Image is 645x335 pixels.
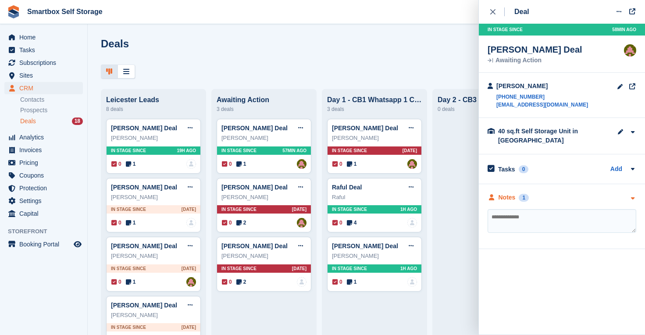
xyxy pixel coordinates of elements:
[610,164,622,175] a: Add
[297,277,306,287] img: deal-assignee-blank
[106,96,201,104] div: Leicester Leads
[221,147,257,154] span: In stage since
[400,206,417,213] span: 1H AGO
[4,157,83,169] a: menu
[282,147,306,154] span: 57MIN AGO
[221,134,306,143] div: [PERSON_NAME]
[332,265,367,272] span: In stage since
[496,82,588,91] div: [PERSON_NAME]
[8,227,87,236] span: Storefront
[186,159,196,169] img: deal-assignee-blank
[4,238,83,250] a: menu
[332,219,342,227] span: 0
[221,242,288,249] a: [PERSON_NAME] Deal
[19,169,72,182] span: Coupons
[186,277,196,287] img: Alex Selenitsas
[236,278,246,286] span: 2
[498,165,515,173] h2: Tasks
[4,207,83,220] a: menu
[4,169,83,182] a: menu
[332,206,367,213] span: In stage since
[332,134,417,143] div: [PERSON_NAME]
[4,195,83,207] a: menu
[407,218,417,228] img: deal-assignee-blank
[19,195,72,207] span: Settings
[347,160,357,168] span: 1
[297,218,306,228] a: Alex Selenitsas
[403,147,417,154] span: [DATE]
[4,182,83,194] a: menu
[111,193,196,202] div: [PERSON_NAME]
[7,5,20,18] img: stora-icon-8386f47178a22dfd0bd8f6a31ec36ba5ce8667c1dd55bd0f319d3a0aa187defe.svg
[126,219,136,227] span: 1
[19,82,72,94] span: CRM
[488,57,582,64] div: Awaiting Action
[332,125,398,132] a: [PERSON_NAME] Deal
[221,265,257,272] span: In stage since
[111,134,196,143] div: [PERSON_NAME]
[217,104,311,114] div: 3 deals
[111,252,196,260] div: [PERSON_NAME]
[111,184,177,191] a: [PERSON_NAME] Deal
[182,265,196,272] span: [DATE]
[221,206,257,213] span: In stage since
[236,219,246,227] span: 2
[4,44,83,56] a: menu
[519,194,529,202] div: 1
[332,147,367,154] span: In stage since
[111,278,121,286] span: 0
[101,38,129,50] h1: Deals
[20,106,83,115] a: Prospects
[624,44,636,57] img: Alex Selenitsas
[20,96,83,104] a: Contacts
[72,118,83,125] div: 18
[407,277,417,287] img: deal-assignee-blank
[126,278,136,286] span: 1
[182,324,196,331] span: [DATE]
[297,159,306,169] a: Alex Selenitsas
[222,278,232,286] span: 0
[327,96,422,104] div: Day 1 - CB1 Whatsapp 1 CB2
[20,117,83,126] a: Deals 18
[111,324,146,331] span: In stage since
[24,4,106,19] a: Smartbox Self Storage
[177,147,196,154] span: 19H AGO
[20,117,36,125] span: Deals
[111,265,146,272] span: In stage since
[4,69,83,82] a: menu
[488,44,582,55] div: [PERSON_NAME] Deal
[292,206,306,213] span: [DATE]
[106,104,201,114] div: 8 deals
[498,127,586,145] div: 40 sq.ft Self Storage Unit in [GEOGRAPHIC_DATA]
[4,57,83,69] a: menu
[400,265,417,272] span: 1H AGO
[496,101,588,109] a: [EMAIL_ADDRESS][DOMAIN_NAME]
[612,26,636,33] span: 58MIN AGO
[332,242,398,249] a: [PERSON_NAME] Deal
[19,69,72,82] span: Sites
[221,252,306,260] div: [PERSON_NAME]
[19,157,72,169] span: Pricing
[332,193,417,202] div: Raful
[72,239,83,249] a: Preview store
[4,144,83,156] a: menu
[407,159,417,169] img: Alex Selenitsas
[221,125,288,132] a: [PERSON_NAME] Deal
[488,26,523,33] span: In stage since
[499,193,516,202] div: Notes
[4,131,83,143] a: menu
[327,104,422,114] div: 3 deals
[222,160,232,168] span: 0
[19,207,72,220] span: Capital
[19,57,72,69] span: Subscriptions
[221,193,306,202] div: [PERSON_NAME]
[19,238,72,250] span: Booking Portal
[4,82,83,94] a: menu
